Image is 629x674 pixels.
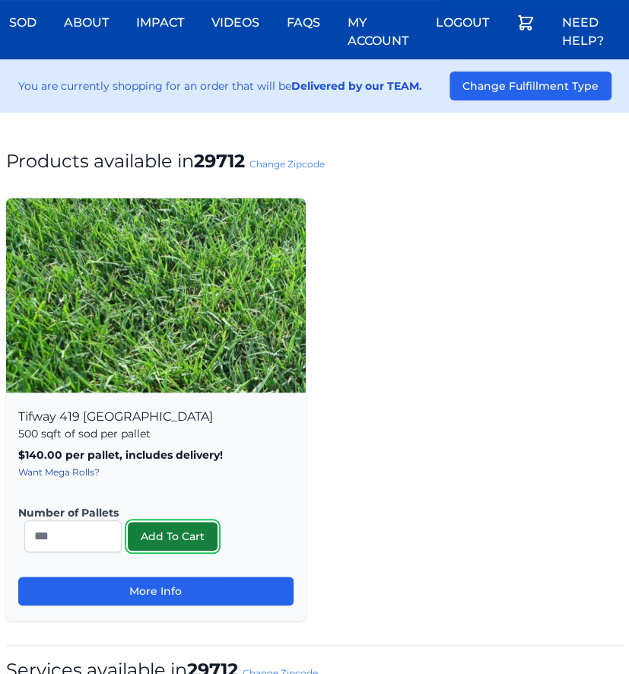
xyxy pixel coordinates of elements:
[6,198,306,422] img: Tifway 419 Bermuda Product Image
[18,505,281,520] label: Number of Pallets
[249,158,325,170] a: Change Zipcode
[291,79,422,93] strong: Delivered by our TEAM.
[55,5,118,41] a: About
[202,5,268,41] a: Videos
[6,149,623,173] h1: Products available in
[119,448,223,462] span: , includes delivery!
[18,426,294,441] p: 500 sqft of sod per pallet
[127,5,193,41] a: Impact
[194,150,245,172] strong: 29712
[18,577,294,606] a: More Info
[553,5,629,59] a: Need Help?
[128,522,218,551] button: Add To Cart
[450,72,612,100] button: Change Fulfillment Type
[278,5,329,41] a: FAQs
[18,466,100,478] a: Want Mega Rolls?
[338,5,418,59] a: My Account
[427,5,498,41] a: Logout
[6,393,306,621] div: Tifway 419 [GEOGRAPHIC_DATA]
[18,447,294,463] p: $140.00 per pallet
